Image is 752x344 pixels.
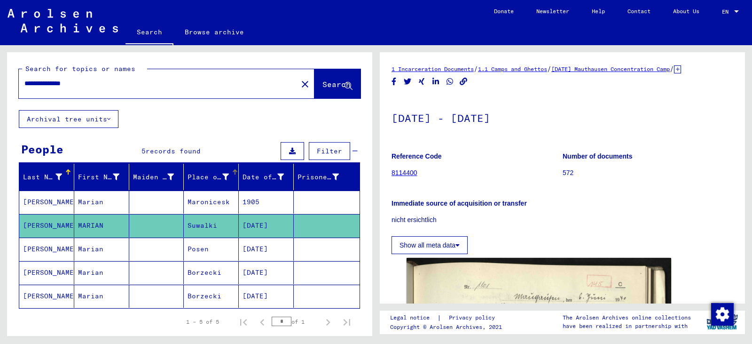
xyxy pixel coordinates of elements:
span: / [547,64,551,73]
mat-cell: [DATE] [239,261,294,284]
div: First Name [78,172,119,182]
img: yv_logo.png [705,310,740,334]
div: Place of Birth [188,172,229,182]
a: Browse archive [173,21,255,43]
div: Last Name [23,172,62,182]
span: Search [322,80,351,89]
mat-cell: MARIAN [74,214,129,237]
mat-cell: Marian [74,191,129,214]
span: Filter [317,147,342,155]
button: First page [234,312,253,331]
mat-cell: Marian [74,238,129,261]
span: / [474,64,478,73]
a: Privacy policy [441,313,506,323]
button: Filter [309,142,350,160]
mat-cell: Marian [74,261,129,284]
mat-cell: [DATE] [239,214,294,237]
p: have been realized in partnership with [563,322,691,330]
div: First Name [78,169,131,184]
div: Date of Birth [243,169,296,184]
img: Arolsen_neg.svg [8,9,118,32]
mat-header-cell: Last Name [19,164,74,190]
button: Copy link [459,76,469,88]
b: Number of documents [563,152,633,160]
div: Place of Birth [188,169,241,184]
a: 1 Incarceration Documents [392,65,474,72]
div: | [390,313,506,323]
mat-cell: [PERSON_NAME] [19,285,74,308]
mat-cell: [PERSON_NAME] [19,191,74,214]
button: Share on Twitter [403,76,413,88]
b: Immediate source of acquisition or transfer [392,200,527,207]
mat-cell: [DATE] [239,285,294,308]
mat-header-cell: Place of Birth [184,164,239,190]
mat-header-cell: Prisoner # [294,164,360,190]
button: Last page [337,312,356,331]
mat-header-cell: Maiden Name [129,164,184,190]
div: 1 – 5 of 5 [186,318,219,326]
div: of 1 [272,317,319,326]
p: Copyright © Arolsen Archives, 2021 [390,323,506,331]
mat-header-cell: First Name [74,164,129,190]
div: People [21,141,63,158]
button: Clear [296,74,314,93]
span: 5 [141,147,146,155]
div: Prisoner # [298,169,351,184]
mat-icon: close [299,79,311,90]
mat-cell: Posen [184,238,239,261]
button: Archival tree units [19,110,118,128]
a: Search [125,21,173,45]
button: Share on Xing [417,76,427,88]
a: Legal notice [390,313,437,323]
mat-cell: [PERSON_NAME] [19,261,74,284]
div: Prisoner # [298,172,339,182]
mat-cell: [PERSON_NAME] [19,238,74,261]
mat-header-cell: Date of Birth [239,164,294,190]
div: Last Name [23,169,74,184]
button: Share on LinkedIn [431,76,441,88]
mat-cell: [DATE] [239,238,294,261]
b: Reference Code [392,152,442,160]
div: Date of Birth [243,172,284,182]
span: EN [722,8,732,15]
p: nicht ersichtlich [392,215,733,225]
button: Share on WhatsApp [445,76,455,88]
a: 8114400 [392,169,417,176]
img: Change consent [711,303,734,326]
p: The Arolsen Archives online collections [563,313,691,322]
mat-cell: 1905 [239,191,294,214]
span: / [670,64,674,73]
div: Maiden Name [133,169,186,184]
mat-label: Search for topics or names [25,64,135,73]
button: Previous page [253,312,272,331]
mat-cell: Borzecki [184,261,239,284]
button: Next page [319,312,337,331]
mat-cell: Marian [74,285,129,308]
a: [DATE] Mauthausen Concentration Camp [551,65,670,72]
p: 572 [563,168,733,178]
a: 1.1 Camps and Ghettos [478,65,547,72]
button: Share on Facebook [389,76,399,88]
mat-cell: [PERSON_NAME] [19,214,74,237]
mat-cell: Borzecki [184,285,239,308]
mat-cell: Suwalki [184,214,239,237]
mat-cell: Maronicesk [184,191,239,214]
h1: [DATE] - [DATE] [392,96,733,138]
button: Search [314,69,360,98]
span: records found [146,147,201,155]
button: Show all meta data [392,236,468,254]
div: Maiden Name [133,172,174,182]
